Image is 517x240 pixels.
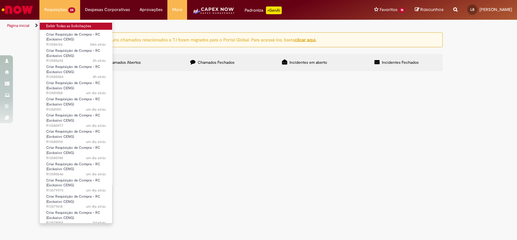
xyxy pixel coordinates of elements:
time: 01/10/2025 12:09:29 [93,58,106,63]
a: Aberto R13579975 : Criar Requisição de Compra - RC (Exclusivo CENG) [40,177,112,191]
img: ServiceNow [1,3,34,16]
span: Criar Requisição de Compra - RC (Exclusivo CENG) [46,113,100,123]
span: 18 [399,7,405,13]
p: +GenAi [266,6,282,14]
span: um dia atrás [86,172,106,177]
time: 30/09/2025 11:06:10 [86,156,106,160]
span: um dia atrás [86,188,106,193]
span: R13581011 [46,107,106,112]
time: 30/09/2025 09:11:47 [86,188,106,193]
span: Criar Requisição de Compra - RC (Exclusivo CENG) [46,32,100,42]
a: Aberto R13580910 : Criar Requisição de Compra - RC (Exclusivo CENG) [40,128,112,142]
a: Aberto R13585692 : Criar Requisição de Compra - RC (Exclusivo CENG) [40,47,112,61]
a: Página inicial [7,23,29,28]
span: R13580748 [46,156,106,161]
span: Criar Requisição de Compra - RC (Exclusivo CENG) [46,81,100,91]
a: Aberto R13579618 : Criar Requisição de Compra - RC (Exclusivo CENG) [40,193,112,207]
span: Criar Requisição de Compra - RC (Exclusivo CENG) [46,64,100,74]
span: um dia atrás [86,123,106,128]
div: Padroniza [245,6,282,14]
span: Criar Requisição de Compra - RC (Exclusivo CENG) [46,194,100,204]
ng-bind-html: Atenção: alguns chamados relacionados a T.I foram migrados para o Portal Global. Para acessá-los,... [87,37,316,42]
ul: Trilhas de página [5,20,340,32]
span: 24 [68,7,75,13]
span: Rascunhos [420,6,444,13]
span: R13579975 [46,188,106,193]
a: Aberto R13581058 : Criar Requisição de Compra - RC (Exclusivo CENG) [40,80,112,93]
span: um dia atrás [86,107,106,112]
span: 2h atrás [93,58,106,63]
span: Chamados Abertos [107,60,141,65]
span: um dia atrás [86,156,106,160]
span: Favoritos [380,6,397,13]
a: Exibir Todas as Solicitações [40,23,112,30]
time: 30/09/2025 08:04:17 [86,204,106,209]
span: Chamados Fechados [198,60,235,65]
span: Criar Requisição de Compra - RC (Exclusivo CENG) [46,210,100,220]
time: 30/09/2025 11:52:04 [86,91,106,95]
a: Aberto R13580646 : Criar Requisição de Compra - RC (Exclusivo CENG) [40,161,112,175]
time: 30/09/2025 11:31:08 [86,139,106,144]
a: Aberto R13580977 : Criar Requisição de Compra - RC (Exclusivo CENG) [40,112,112,126]
time: 30/09/2025 11:43:59 [86,107,106,112]
time: 01/10/2025 14:01:32 [90,42,106,47]
a: Aberto R13580748 : Criar Requisição de Compra - RC (Exclusivo CENG) [40,144,112,158]
span: [PERSON_NAME] [480,7,512,12]
span: Criar Requisição de Compra - RC (Exclusivo CENG) [46,129,100,139]
span: R13585024 [46,74,106,80]
ul: Requisições [39,19,112,224]
span: um dia atrás [86,204,106,209]
span: um dia atrás [86,91,106,95]
span: R13580646 [46,172,106,177]
span: R13585692 [46,58,106,63]
a: Aberto R13585024 : Criar Requisição de Compra - RC (Exclusivo CENG) [40,63,112,77]
a: Aberto R13581011 : Criar Requisição de Compra - RC (Exclusivo CENG) [40,96,112,110]
a: Rascunhos [415,7,444,13]
span: R13580977 [46,123,106,128]
span: Criar Requisição de Compra - RC (Exclusivo CENG) [46,162,100,172]
span: R13586126 [46,42,106,47]
time: 30/09/2025 11:38:54 [86,123,106,128]
span: Requisições [44,6,67,13]
span: um dia atrás [86,139,106,144]
a: Aberto R13586126 : Criar Requisição de Compra - RC (Exclusivo CENG) [40,31,112,45]
span: Incidentes em aberto [290,60,327,65]
span: Criar Requisição de Compra - RC (Exclusivo CENG) [46,97,100,107]
span: 2d atrás [93,220,106,225]
span: R13580910 [46,139,106,145]
span: Criar Requisição de Compra - RC (Exclusivo CENG) [46,178,100,188]
span: Aprovações [140,6,163,13]
img: CapexLogo5.png [192,6,235,19]
span: LB [470,7,474,12]
time: 01/10/2025 10:36:58 [93,74,106,79]
a: Aberto R13578052 : Criar Requisição de Compra - RC (Exclusivo CENG) [40,209,112,223]
span: Criar Requisição de Compra - RC (Exclusivo CENG) [46,145,100,155]
time: 30/09/2025 10:53:16 [86,172,106,177]
time: 29/09/2025 16:11:52 [93,220,106,225]
span: R13579618 [46,204,106,209]
span: 4h atrás [93,74,106,79]
span: R13581058 [46,91,106,96]
span: Despesas Corporativas [85,6,130,13]
span: R13578052 [46,220,106,225]
a: clicar aqui. [295,37,316,42]
span: Incidentes Fechados [382,60,419,65]
span: Criar Requisição de Compra - RC (Exclusivo CENG) [46,48,100,58]
span: More [172,6,182,13]
span: 34m atrás [90,42,106,47]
